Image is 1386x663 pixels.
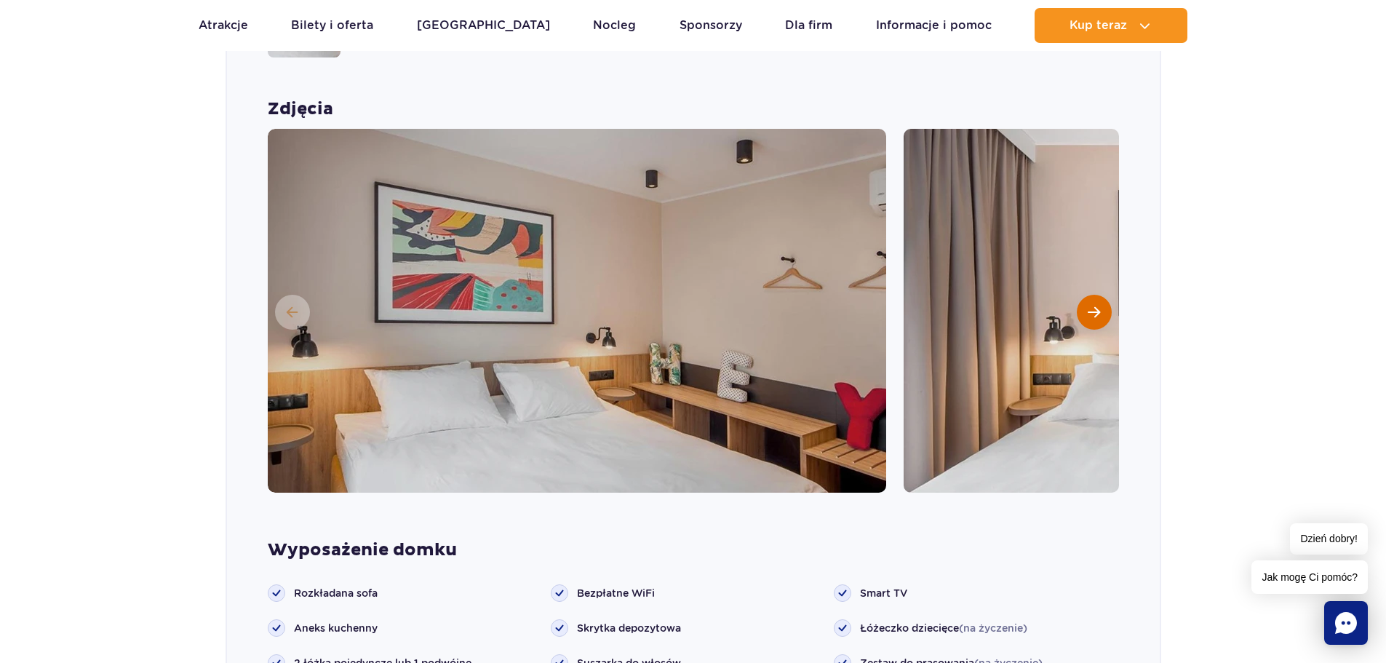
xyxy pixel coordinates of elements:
[577,621,681,635] span: Skrytka depozytowa
[860,621,1027,635] span: Łóżeczko dziecięce
[1251,560,1368,594] span: Jak mogę Ci pomóc?
[268,539,1119,561] strong: Wyposażenie domku
[785,8,832,43] a: Dla firm
[876,8,992,43] a: Informacje i pomoc
[291,8,373,43] a: Bilety i oferta
[294,621,378,635] span: Aneks kuchenny
[593,8,636,43] a: Nocleg
[1324,601,1368,645] div: Chat
[199,8,248,43] a: Atrakcje
[1077,295,1112,330] button: Następny slajd
[1070,19,1127,32] span: Kup teraz
[1290,523,1368,555] span: Dzień dobry!
[1035,8,1187,43] button: Kup teraz
[680,8,742,43] a: Sponsorzy
[417,8,550,43] a: [GEOGRAPHIC_DATA]
[294,586,378,600] span: Rozkładana sofa
[959,622,1027,634] span: (na życzenie)
[577,586,655,600] span: Bezpłatne WiFi
[268,98,1119,120] strong: Zdjęcia
[860,586,907,600] span: Smart TV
